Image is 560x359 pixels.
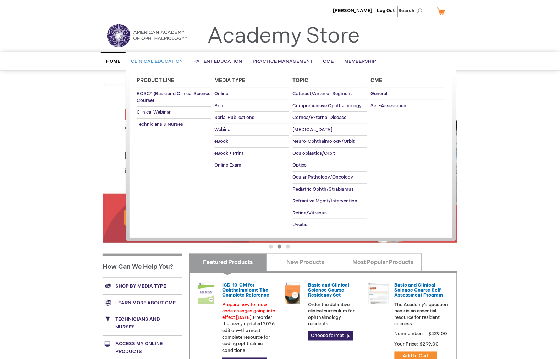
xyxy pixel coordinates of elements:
span: Home [106,59,120,64]
span: Oculoplastics/Orbit [293,151,335,156]
a: Basic and Clinical Science Course Self-Assessment Program [395,282,443,298]
span: Product Line [137,77,174,83]
span: Online [215,91,229,97]
p: The Academy's question bank is an essential resource for resident success. [395,301,449,328]
span: $429.00 [428,331,449,337]
p: Order the definitive clinical curriculum for ophthalmology residents. [308,301,362,328]
a: Learn more about CME [103,294,182,311]
h1: How Can We Help You? [103,254,182,278]
span: Pediatric Ophth/Strabismus [293,186,354,192]
button: 1 of 3 [269,245,273,249]
img: bcscself_20.jpg [368,283,389,304]
span: Membership [345,59,377,64]
img: 02850963u_47.png [282,283,303,304]
a: Featured Products [189,254,267,271]
span: Comprehensive Ophthalmology [293,103,362,109]
strong: Nonmember: [395,330,423,339]
span: Ocular Pathology/Oncology [293,174,353,180]
span: Topic [293,77,309,83]
a: Log Out [377,8,395,13]
span: Cataract/Anterior Segment [293,91,352,97]
span: [MEDICAL_DATA] [293,127,333,132]
a: New Products [267,254,344,271]
font: Prepare now for new code changes going into effect [DATE]. [222,302,275,321]
span: Clinical Webinar [137,109,171,115]
a: Choose format [308,331,353,341]
span: Refractive Mgmt/Intervention [293,198,358,204]
span: Neuro-Ophthalmology/Orbit [293,138,355,144]
a: Basic and Clinical Science Course Residency Set [308,282,350,298]
span: Self-Assessment [371,103,408,109]
span: Print [215,103,225,109]
a: ICD-10-CM for Ophthalmology: The Complete Reference [222,282,269,298]
a: Technicians and nurses [103,311,182,336]
span: $299.00 [419,342,440,347]
span: Technicians & Nurses [137,121,183,127]
span: Clinical Education [131,59,183,64]
span: Search [399,4,426,18]
span: BCSC® (Basic and Clinical Science Course) [137,91,211,103]
button: 2 of 3 [278,245,281,249]
span: Media Type [215,77,246,83]
a: Academy Store [207,23,360,49]
a: Shop by media type [103,278,182,294]
span: Optics [293,162,307,168]
span: Cornea/External Disease [293,115,347,120]
span: Cme [371,77,383,83]
a: Most Popular Products [344,254,422,271]
span: eBook + Print [215,151,244,156]
span: Retina/Vitreous [293,210,327,216]
span: Add to Cart [403,353,429,359]
span: Patient Education [193,59,242,64]
span: CME [323,59,334,64]
strong: Your Price: [395,342,418,347]
button: 3 of 3 [286,245,290,249]
span: Practice Management [253,59,313,64]
span: Uveitis [293,222,308,228]
img: 0120008u_42.png [196,283,217,304]
span: General [371,91,388,97]
p: Preorder the newly updated 2026 edition—the most complete resource for coding ophthalmic conditions. [222,301,276,354]
a: [PERSON_NAME] [333,8,373,13]
span: Webinar [215,127,232,132]
span: Serial Publications [215,115,255,120]
span: Online Exam [215,162,242,168]
span: eBook [215,138,229,144]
